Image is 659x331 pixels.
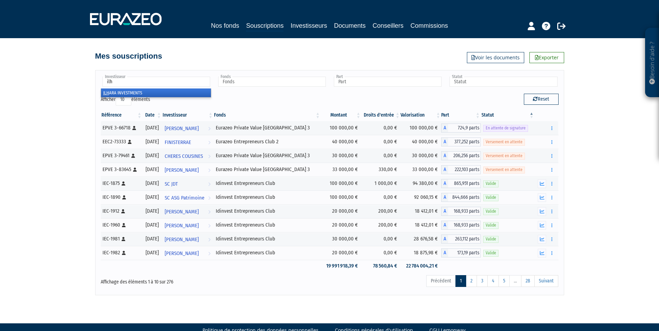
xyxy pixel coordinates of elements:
[162,109,213,121] th: Investisseur: activer pour trier la colonne par ordre croissant
[455,275,466,287] a: 1
[361,204,401,218] td: 200,00 €
[216,207,318,215] div: Idinvest Entrepreneurs Club
[361,190,401,204] td: 0,00 €
[441,179,481,188] div: A - Idinvest Entrepreneurs Club
[290,21,327,31] a: Investisseurs
[321,218,361,232] td: 20 000,00 €
[477,275,488,287] a: 3
[145,221,159,229] div: [DATE]
[448,124,481,133] span: 724,9 parts
[524,94,559,105] button: Reset
[441,165,448,174] span: A
[208,219,211,232] i: Voir l'investisseur
[95,52,162,60] h4: Mes souscriptions
[441,207,481,216] div: A - Idinvest Entrepreneurs Club
[145,124,159,131] div: [DATE]
[334,21,366,31] a: Documents
[122,195,126,200] i: [Français] Personne physique
[213,109,321,121] th: Fonds: activer pour trier la colonne par ordre croissant
[321,260,361,272] td: 19 991 918,39 €
[165,233,199,246] span: [PERSON_NAME]
[103,90,109,95] em: ILH
[128,140,132,144] i: [Français] Personne physique
[216,249,318,256] div: Idinvest Entrepreneurs Club
[411,21,448,31] a: Commissions
[142,109,162,121] th: Date: activer pour trier la colonne par ordre croissant
[216,194,318,201] div: Idinvest Entrepreneurs Club
[102,138,140,145] div: EEC2-73333
[165,164,199,177] span: [PERSON_NAME]
[216,180,318,187] div: Idinvest Entrepreneurs Club
[441,248,481,257] div: A - Idinvest Entrepreneurs Club
[165,192,204,204] span: SC ASG Patrimoine
[321,149,361,163] td: 30 000,00 €
[145,152,159,159] div: [DATE]
[208,233,211,246] i: Voir l'investisseur
[441,235,481,244] div: A - Idinvest Entrepreneurs Club
[441,124,448,133] span: A
[145,180,159,187] div: [DATE]
[145,249,159,256] div: [DATE]
[321,246,361,260] td: 20 000,00 €
[162,121,213,135] a: [PERSON_NAME]
[521,275,535,287] a: 28
[102,180,140,187] div: IEC-1875
[145,235,159,243] div: [DATE]
[162,177,213,190] a: SC JDT
[246,21,283,32] a: Souscriptions
[529,52,564,63] a: Exporter
[165,122,199,135] span: [PERSON_NAME]
[483,194,499,201] span: Valide
[121,209,125,213] i: [Français] Personne physique
[145,138,159,145] div: [DATE]
[102,194,140,201] div: IEC-1890
[116,94,131,105] select: Afficheréléments
[441,124,481,133] div: A - Eurazeo Private Value Europe 3
[401,260,441,272] td: 22 784 004,21 €
[321,109,361,121] th: Montant: activer pour trier la colonne par ordre croissant
[165,136,191,149] span: FINISTERRAE
[162,149,213,163] a: CHERES COUSINES
[165,178,178,190] span: SC JDT
[162,246,213,260] a: [PERSON_NAME]
[122,181,125,186] i: [Français] Personne physique
[361,260,401,272] td: 78 560,84 €
[165,219,199,232] span: [PERSON_NAME]
[145,207,159,215] div: [DATE]
[361,121,401,135] td: 0,00 €
[165,150,203,163] span: CHERES COUSINES
[401,204,441,218] td: 18 412,01 €
[145,166,159,173] div: [DATE]
[102,207,140,215] div: IEC-1912
[448,179,481,188] span: 865,951 parts
[162,232,213,246] a: [PERSON_NAME]
[441,235,448,244] span: A
[361,135,401,149] td: 0,00 €
[361,149,401,163] td: 0,00 €
[321,135,361,149] td: 40 000,00 €
[483,250,499,256] span: Valide
[162,163,213,177] a: [PERSON_NAME]
[361,218,401,232] td: 200,00 €
[208,164,211,177] i: Voir l'investisseur
[208,178,211,190] i: Voir l'investisseur
[102,124,140,131] div: EPVE 3-66718
[401,135,441,149] td: 40 000,00 €
[401,232,441,246] td: 28 676,58 €
[483,180,499,187] span: Valide
[448,235,481,244] span: 263,112 parts
[165,205,199,218] span: [PERSON_NAME]
[481,109,535,121] th: Statut : activer pour trier la colonne par ordre d&eacute;croissant
[401,177,441,190] td: 94 380,00 €
[122,223,126,227] i: [Français] Personne physique
[208,150,211,163] i: Voir l'investisseur
[101,274,286,286] div: Affichage des éléments 1 à 10 sur 276
[483,167,525,173] span: Versement en attente
[216,221,318,229] div: Idinvest Entrepreneurs Club
[499,275,510,287] a: 5
[441,109,481,121] th: Part: activer pour trier la colonne par ordre croissant
[102,249,140,256] div: IEC-1982
[216,138,318,145] div: Eurazeo Entrepreneurs Club 2
[401,163,441,177] td: 33 000,00 €
[208,136,211,149] i: Voir l'investisseur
